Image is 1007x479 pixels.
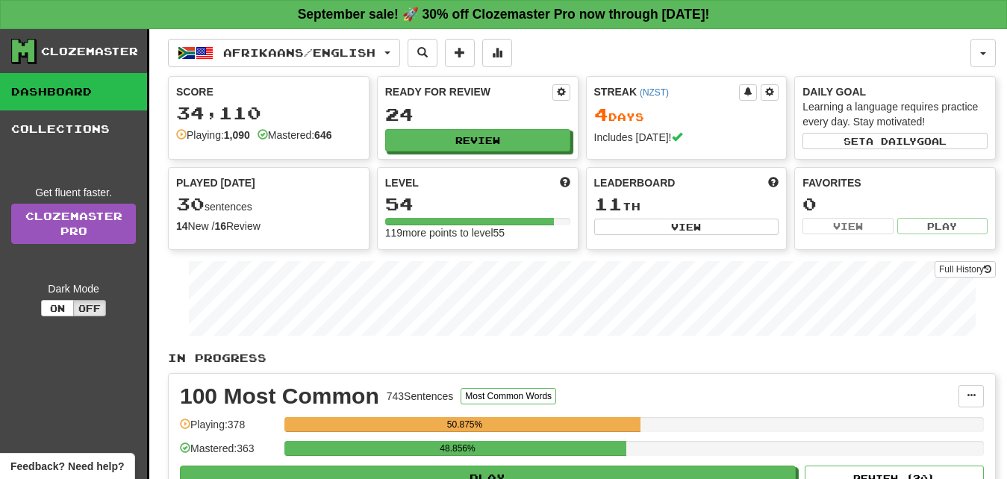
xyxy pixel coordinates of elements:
[385,105,570,124] div: 24
[385,225,570,240] div: 119 more points to level 55
[10,459,124,474] span: Open feedback widget
[802,218,893,234] button: View
[224,129,250,141] strong: 1,090
[180,441,277,466] div: Mastered: 363
[594,219,779,235] button: View
[41,44,138,59] div: Clozemaster
[385,129,570,151] button: Review
[802,175,988,190] div: Favorites
[387,389,454,404] div: 743 Sentences
[802,133,988,149] button: Seta dailygoal
[176,220,188,232] strong: 14
[866,136,917,146] span: a daily
[408,39,437,67] button: Search sentences
[594,130,779,145] div: Includes [DATE]!
[935,261,996,278] button: Full History
[289,417,640,432] div: 50.875%
[594,193,623,214] span: 11
[258,128,332,143] div: Mastered:
[168,351,996,366] p: In Progress
[594,175,676,190] span: Leaderboard
[802,84,988,99] div: Daily Goal
[73,300,106,316] button: Off
[168,39,400,67] button: Afrikaans/English
[802,195,988,213] div: 0
[461,388,556,404] button: Most Common Words
[11,185,136,200] div: Get fluent faster.
[41,300,74,316] button: On
[176,128,250,143] div: Playing:
[385,84,552,99] div: Ready for Review
[445,39,475,67] button: Add sentence to collection
[560,175,570,190] span: Score more points to level up
[176,84,361,99] div: Score
[768,175,779,190] span: This week in points, UTC
[176,104,361,122] div: 34,110
[594,195,779,214] div: th
[594,84,740,99] div: Streak
[314,129,331,141] strong: 646
[176,175,255,190] span: Played [DATE]
[180,385,379,407] div: 100 Most Common
[594,105,779,125] div: Day s
[802,99,988,129] div: Learning a language requires practice every day. Stay motivated!
[176,219,361,234] div: New / Review
[385,195,570,213] div: 54
[289,441,626,456] div: 48.856%
[482,39,512,67] button: More stats
[11,204,136,244] a: ClozemasterPro
[180,417,277,442] div: Playing: 378
[176,193,205,214] span: 30
[594,104,608,125] span: 4
[640,87,669,98] a: (NZST)
[11,281,136,296] div: Dark Mode
[214,220,226,232] strong: 16
[176,195,361,214] div: sentences
[298,7,710,22] strong: September sale! 🚀 30% off Clozemaster Pro now through [DATE]!
[385,175,419,190] span: Level
[223,46,375,59] span: Afrikaans / English
[897,218,988,234] button: Play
